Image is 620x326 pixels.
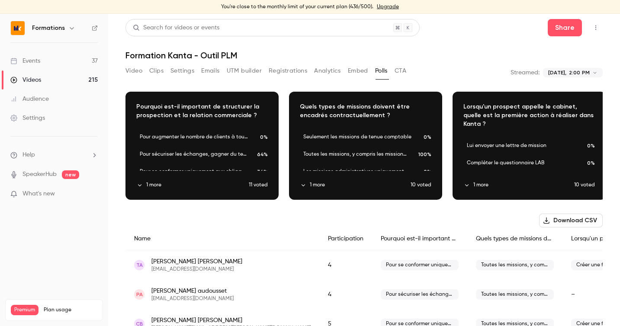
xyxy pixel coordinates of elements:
[151,295,234,302] span: [EMAIL_ADDRESS][DOMAIN_NAME]
[569,69,590,77] span: 2:00 PM
[227,64,262,78] button: UTM builder
[125,227,319,250] div: Name
[11,305,39,315] span: Premium
[151,287,234,295] span: [PERSON_NAME] audousset
[10,57,40,65] div: Events
[22,170,57,179] a: SpeakerHub
[125,50,603,61] h1: Formation Kanta - Outil PLM
[133,23,219,32] div: Search for videos or events
[44,307,97,313] span: Plan usage
[381,260,459,270] span: Pour se conformer uniquement aux obligations légales
[151,316,311,325] span: [PERSON_NAME] [PERSON_NAME]
[589,21,603,35] button: Top Bar Actions
[22,189,55,198] span: What's new
[463,181,574,189] button: 1 more
[10,150,98,160] li: help-dropdown-opener
[319,250,372,280] div: 4
[149,64,164,78] button: Clips
[539,214,603,227] button: Download CSV
[348,64,368,78] button: Embed
[476,260,554,270] span: Toutes les missions, y compris les missions exceptionnelles ou spécifiques
[511,68,540,77] p: Streamed:
[87,190,98,198] iframe: Noticeable Trigger
[375,64,388,78] button: Polls
[32,24,65,32] h6: Formations
[467,227,562,250] div: Quels types de missions doivent être encadrés contractuellement ?
[62,170,79,179] span: new
[136,291,143,298] span: pa
[395,64,406,78] button: CTA
[136,261,143,269] span: TA
[151,266,242,273] span: [EMAIL_ADDRESS][DOMAIN_NAME]
[377,3,399,10] a: Upgrade
[125,64,142,78] button: Video
[300,181,411,189] button: 1 more
[201,64,219,78] button: Emails
[319,227,372,250] div: Participation
[372,227,467,250] div: Pourquoi est-il important de structurer la prospection et la relation commerciale ?
[10,76,41,84] div: Videos
[319,280,372,309] div: 4
[136,181,249,189] button: 1 more
[170,64,194,78] button: Settings
[381,289,459,300] span: Pour sécuriser les échanges, gagner du temps et professionnaliser l’image du cabinet
[10,114,45,122] div: Settings
[476,289,554,300] span: Toutes les missions, y compris les missions exceptionnelles ou spécifiques
[151,257,242,266] span: [PERSON_NAME] [PERSON_NAME]
[314,64,341,78] button: Analytics
[548,69,566,77] span: [DATE],
[269,64,307,78] button: Registrations
[548,19,582,36] button: Share
[10,95,49,103] div: Audience
[11,21,25,35] img: Formations
[22,150,35,160] span: Help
